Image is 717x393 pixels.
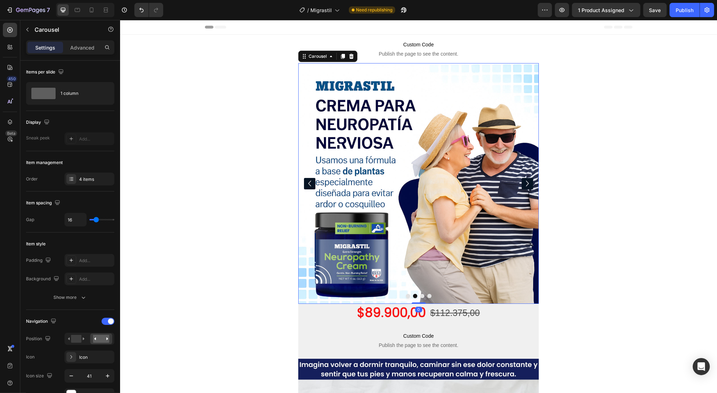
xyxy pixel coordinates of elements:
span: Migrastil [310,6,332,14]
button: Show more [26,291,114,304]
div: Icon [79,354,113,361]
div: Gap [26,216,34,223]
div: Carousel [187,33,208,40]
div: 450 [7,76,17,82]
div: Items per slide [26,67,65,77]
div: Background [26,274,61,284]
span: Save [649,7,661,13]
img: Carrusel_2_cac000c7-2e76-4b26-bcc5-8dc1e1c8c470.webp [178,43,419,284]
div: $112.375,00 [309,286,360,300]
button: Dot [286,274,290,278]
div: Item style [26,241,46,247]
button: Publish [670,3,700,17]
button: Dot [293,274,297,278]
p: Settings [35,44,55,51]
span: Need republishing [356,7,392,13]
p: Carousel [35,25,95,34]
button: Carousel Back Arrow [184,158,195,169]
div: Open Intercom Messenger [693,358,710,375]
input: Auto [65,213,86,226]
div: Navigation [26,317,58,326]
div: Padding [26,256,52,265]
div: Add... [79,257,113,264]
div: Icon size [26,371,54,381]
div: $89.900,00 [236,284,306,302]
div: 1 column [61,85,104,102]
button: Dot [300,274,304,278]
div: Beta [5,131,17,136]
div: Show more [54,294,87,301]
p: Advanced [70,44,94,51]
button: Dot [307,274,311,278]
div: Display [26,118,51,127]
div: Item management [26,159,63,166]
button: 1 product assigned [572,3,640,17]
button: 7 [3,3,53,17]
div: Icon [26,354,35,360]
button: Carousel Next Arrow [402,158,413,169]
div: 0 [295,287,302,292]
div: Position [26,334,52,344]
span: / [307,6,309,14]
p: 7 [47,6,50,14]
button: Save [643,3,667,17]
span: Publish the page to see the content. [192,322,406,329]
div: Publish [676,6,693,14]
div: Item spacing [26,198,62,208]
div: Sneak peek [26,135,50,141]
span: Custom Code [192,312,406,320]
div: 4 items [79,176,113,183]
span: 1 product assigned [578,6,624,14]
div: Undo/Redo [134,3,163,17]
iframe: Design area [120,20,717,393]
div: Add... [79,276,113,282]
div: Order [26,176,38,182]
